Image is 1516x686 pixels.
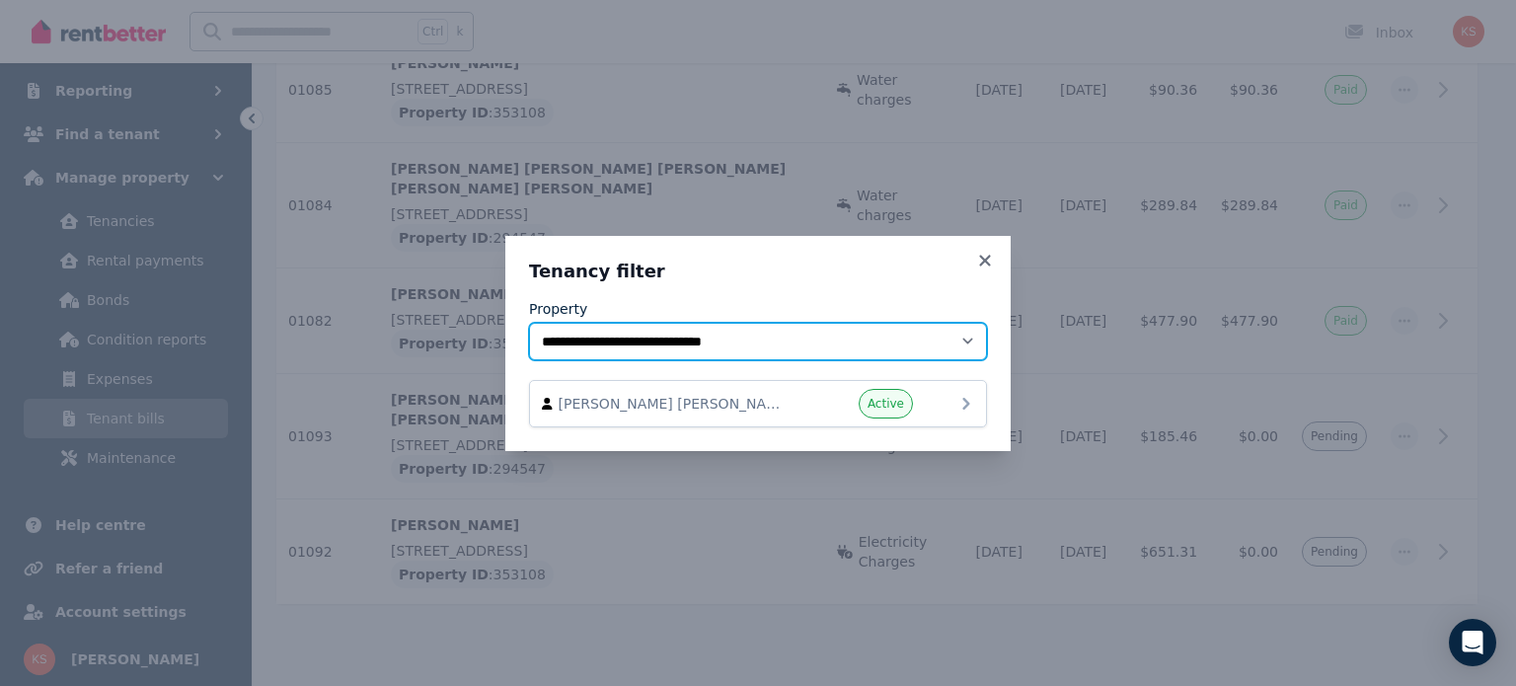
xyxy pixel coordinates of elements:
[559,394,784,414] span: [PERSON_NAME] [PERSON_NAME], [PERSON_NAME] [PERSON_NAME], and [PERSON_NAME] [PERSON_NAME]
[529,299,587,319] label: Property
[529,260,987,283] h3: Tenancy filter
[868,396,904,412] span: Active
[529,380,987,427] a: [PERSON_NAME] [PERSON_NAME], [PERSON_NAME] [PERSON_NAME], and [PERSON_NAME] [PERSON_NAME]Active
[1449,619,1496,666] div: Open Intercom Messenger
